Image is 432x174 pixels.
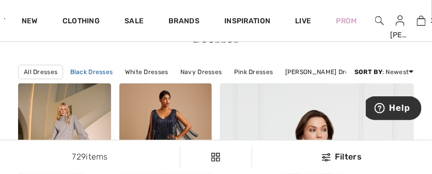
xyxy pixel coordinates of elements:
[168,17,199,27] a: Brands
[224,17,270,27] span: Inspiration
[175,65,227,79] a: Navy Dresses
[296,16,312,26] a: Live
[22,17,38,27] a: New
[396,16,405,25] a: Sign In
[354,68,382,76] strong: Sort By
[63,17,100,27] a: Clothing
[258,151,426,163] div: Filters
[120,65,174,79] a: White Dresses
[280,65,368,79] a: [PERSON_NAME] Dresses
[211,153,220,162] img: Filters
[396,15,405,27] img: My Info
[336,16,357,26] a: Prom
[125,17,144,27] a: Sale
[18,65,63,79] a: All Dresses
[72,152,86,162] span: 729
[322,153,331,162] img: Filters
[4,8,5,29] img: 1ère Avenue
[366,96,422,122] iframe: Opens a widget where you can find more information
[354,67,414,77] div: : Newest
[229,65,279,79] a: Pink Dresses
[375,15,384,27] img: search the website
[411,15,431,27] a: 3
[417,15,426,27] img: My Bag
[390,30,410,40] div: [PERSON_NAME]
[65,65,118,79] a: Black Dresses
